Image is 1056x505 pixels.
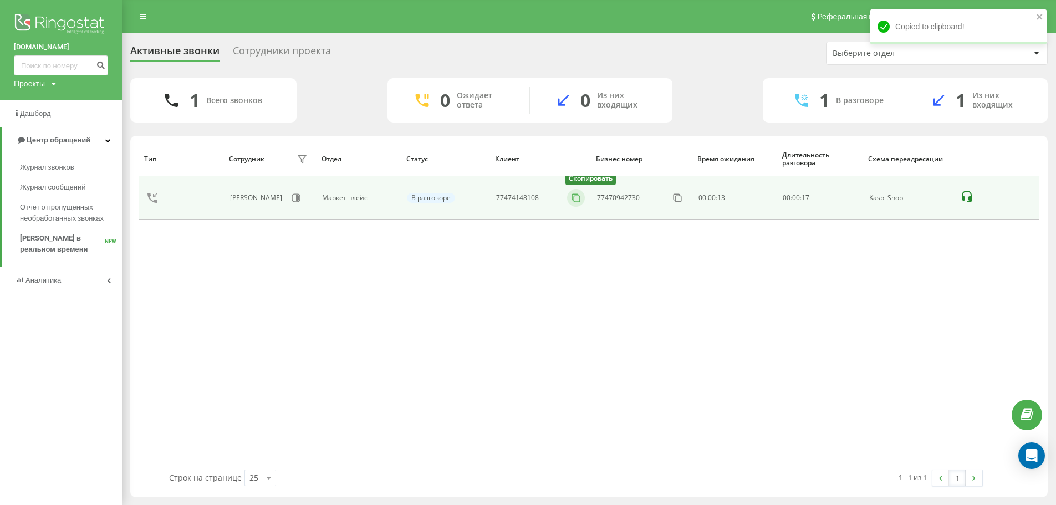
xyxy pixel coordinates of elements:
span: Журнал сообщений [20,182,85,193]
div: 1 [819,90,829,111]
div: Длительность разговора [782,151,858,167]
span: Реферальная программа [817,12,908,21]
div: [PERSON_NAME] [230,194,285,202]
div: 1 [190,90,200,111]
span: 00 [783,193,790,202]
div: Схема переадресации [868,155,948,163]
span: Журнал звонков [20,162,74,173]
a: Центр обращений [2,127,122,154]
div: Проекты [14,78,45,89]
div: Выберите отдел [833,49,965,58]
div: Open Intercom Messenger [1018,442,1045,469]
span: Отчет о пропущенных необработанных звонках [20,202,116,224]
div: Kaspi Shop [869,194,948,202]
span: Аналитика [25,276,61,284]
div: В разговоре [407,193,455,203]
span: Дашборд [20,109,51,118]
div: 1 - 1 из 1 [899,472,927,483]
div: Из них входящих [972,91,1031,110]
div: 1 [956,90,966,111]
a: [DOMAIN_NAME] [14,42,108,53]
div: Copied to clipboard! [870,9,1047,44]
a: Отчет о пропущенных необработанных звонках [20,197,122,228]
a: Журнал сообщений [20,177,122,197]
span: [PERSON_NAME] в реальном времени [20,233,105,255]
div: 77474148108 [496,194,539,202]
button: close [1036,12,1044,23]
div: Скопировать [565,172,616,185]
span: Строк на странице [169,472,242,483]
div: Время ожидания [697,155,772,163]
span: 00 [792,193,800,202]
div: Из них входящих [597,91,656,110]
div: Ожидает ответа [457,91,513,110]
a: [PERSON_NAME] в реальном времениNEW [20,228,122,259]
span: 17 [802,193,809,202]
a: 1 [949,470,966,486]
div: Статус [406,155,485,163]
div: 0 [440,90,450,111]
div: 25 [249,472,258,483]
div: 77470942730 [597,194,640,202]
a: Журнал звонков [20,157,122,177]
input: Поиск по номеру [14,55,108,75]
div: Тип [144,155,218,163]
div: В разговоре [836,96,884,105]
div: Клиент [495,155,586,163]
div: Сотрудник [229,155,264,163]
div: Бизнес номер [596,155,687,163]
div: : : [783,194,809,202]
div: Маркет плейс [322,194,395,202]
div: Всего звонков [206,96,262,105]
div: 00:00:13 [698,194,771,202]
span: Центр обращений [27,136,90,144]
div: Сотрудники проекта [233,45,331,62]
div: Активные звонки [130,45,220,62]
div: Отдел [322,155,396,163]
div: 0 [580,90,590,111]
img: Ringostat logo [14,11,108,39]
